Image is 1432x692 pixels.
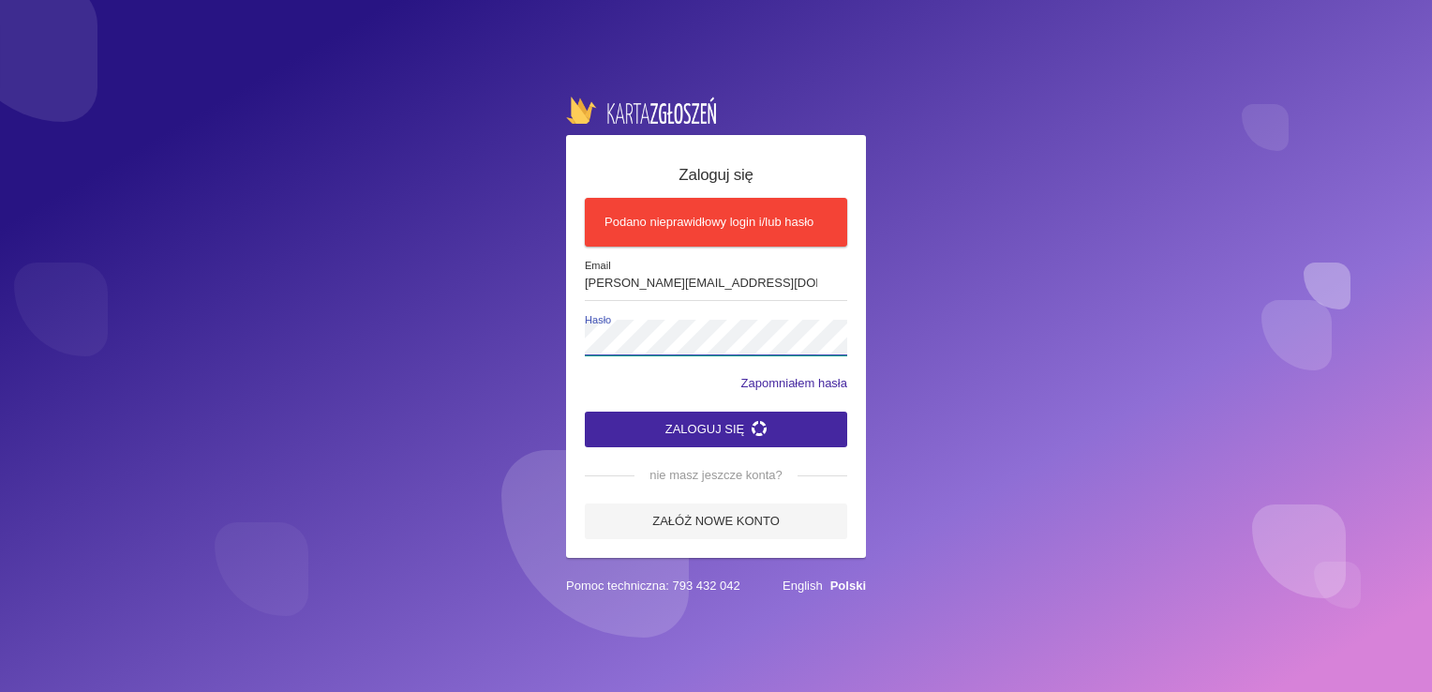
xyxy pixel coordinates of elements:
[585,312,858,328] span: Hasło
[741,374,847,393] a: Zapomniałem hasła
[585,258,858,274] span: Email
[634,466,798,485] span: nie masz jeszcze konta?
[585,320,847,355] input: Hasło
[830,579,866,593] a: Polski
[585,163,847,188] h5: Zaloguj się
[783,579,823,593] a: English
[566,97,716,123] img: logo-karta.png
[585,265,847,301] input: Email
[585,504,847,539] a: Załóż nowe konto
[585,412,847,447] button: Zaloguj się
[585,198,847,247] div: Podano nieprawidłowy login i/lub hasło
[566,577,740,595] span: Pomoc techniczna: 793 432 042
